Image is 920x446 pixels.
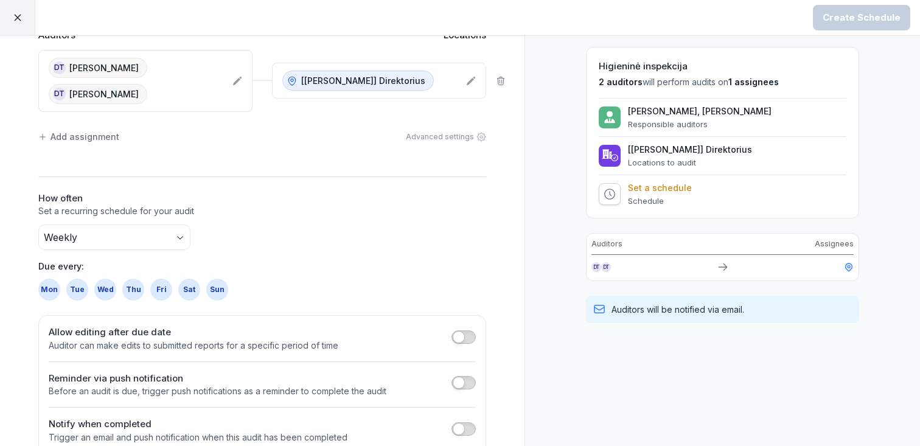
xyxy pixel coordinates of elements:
[728,77,779,87] span: 1 assignees
[49,326,338,340] h2: Allow editing after due date
[49,431,347,444] p: Trigger an email and push notification when this audit has been completed
[49,385,386,397] p: Before an audit is due, trigger push notifications as a reminder to complete the audit
[628,183,692,193] p: Set a schedule
[599,76,846,88] p: will perform audits on
[53,88,66,100] div: DT
[599,77,643,87] span: 2 auditors
[601,262,611,272] div: DT
[122,279,144,301] div: Thu
[66,279,88,301] div: Tue
[444,29,486,43] p: Locations
[301,74,425,87] p: [[PERSON_NAME]] Direktorius
[38,279,60,301] div: Mon
[94,279,116,301] div: Wed
[813,5,910,30] button: Create Schedule
[612,303,744,316] p: Auditors will be notified via email.
[206,279,228,301] div: Sun
[591,239,622,249] p: Auditors
[38,29,75,43] p: Auditors
[69,88,139,100] p: [PERSON_NAME]
[628,106,772,117] p: [PERSON_NAME], [PERSON_NAME]
[406,131,486,142] div: Advanced settings
[628,196,692,206] p: Schedule
[69,61,139,74] p: [PERSON_NAME]
[591,262,601,272] div: DT
[38,130,119,143] div: Add assignment
[49,340,338,352] p: Auditor can make edits to submitted reports for a specific period of time
[49,372,386,386] h2: Reminder via push notification
[599,60,846,74] h2: Higieninė inspekcija
[150,279,172,301] div: Fri
[53,61,66,74] div: DT
[38,192,486,206] h2: How often
[815,239,854,249] p: Assignees
[49,417,347,431] h2: Notify when completed
[628,158,752,167] p: Locations to audit
[38,260,486,273] p: Due every:
[178,279,200,301] div: Sat
[628,119,772,129] p: Responsible auditors
[38,205,486,217] p: Set a recurring schedule for your audit
[823,11,901,24] div: Create Schedule
[628,144,752,155] p: [[PERSON_NAME]] Direktorius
